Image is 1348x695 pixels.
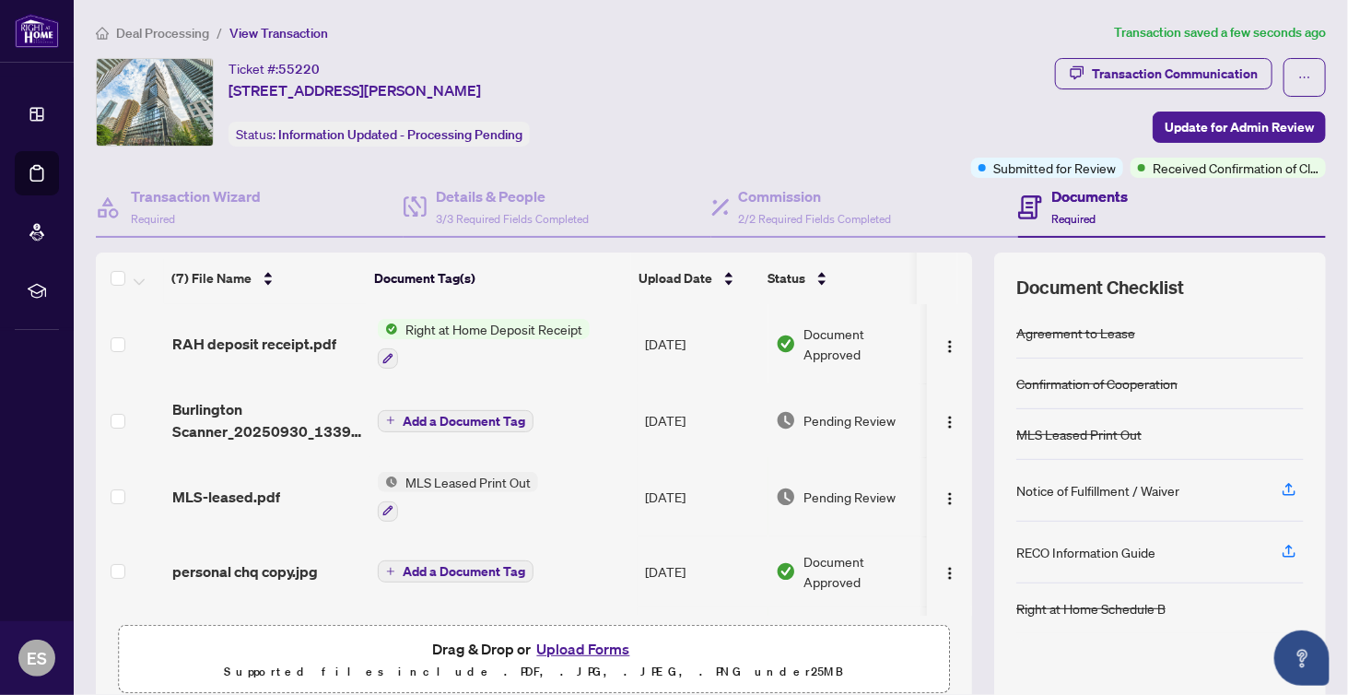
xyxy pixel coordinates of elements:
[943,339,957,354] img: Logo
[739,212,892,226] span: 2/2 Required Fields Completed
[116,25,209,41] span: Deal Processing
[229,79,481,101] span: [STREET_ADDRESS][PERSON_NAME]
[1114,22,1326,43] article: Transaction saved a few seconds ago
[1016,542,1155,562] div: RECO Information Guide
[638,536,768,607] td: [DATE]
[1051,212,1096,226] span: Required
[1016,323,1135,343] div: Agreement to Lease
[1051,185,1128,207] h4: Documents
[386,416,395,425] span: plus
[943,566,957,581] img: Logo
[1016,373,1178,394] div: Confirmation of Cooperation
[935,406,965,435] button: Logo
[131,212,175,226] span: Required
[1055,58,1272,89] button: Transaction Communication
[398,319,590,339] span: Right at Home Deposit Receipt
[638,304,768,383] td: [DATE]
[935,329,965,359] button: Logo
[172,486,280,508] span: MLS-leased.pdf
[776,487,796,507] img: Document Status
[1153,158,1319,178] span: Received Confirmation of Closing
[172,333,336,355] span: RAH deposit receipt.pdf
[278,61,320,77] span: 55220
[803,324,920,364] span: Document Approved
[1016,275,1184,300] span: Document Checklist
[164,253,367,304] th: (7) File Name
[532,637,636,661] button: Upload Forms
[119,626,949,694] span: Drag & Drop orUpload FormsSupported files include .PDF, .JPG, .JPEG, .PNG under25MB
[27,645,47,671] span: ES
[403,565,525,578] span: Add a Document Tag
[436,212,589,226] span: 3/3 Required Fields Completed
[403,415,525,428] span: Add a Document Tag
[1016,480,1179,501] div: Notice of Fulfillment / Waiver
[935,557,965,586] button: Logo
[378,472,538,522] button: Status IconMLS Leased Print Out
[96,27,109,40] span: home
[776,410,796,430] img: Document Status
[768,268,805,289] span: Status
[367,253,631,304] th: Document Tag(s)
[172,560,318,583] span: personal chq copy.jpg
[378,560,533,583] button: Add a Document Tag
[760,253,917,304] th: Status
[131,185,261,207] h4: Transaction Wizard
[378,410,533,432] button: Add a Document Tag
[935,482,965,512] button: Logo
[638,457,768,536] td: [DATE]
[1016,424,1142,444] div: MLS Leased Print Out
[803,487,896,507] span: Pending Review
[631,253,760,304] th: Upload Date
[378,560,533,583] button: Add a Document Tag
[739,185,892,207] h4: Commission
[130,661,938,683] p: Supported files include .PDF, .JPG, .JPEG, .PNG under 25 MB
[943,415,957,430] img: Logo
[229,25,328,41] span: View Transaction
[1016,598,1166,618] div: Right at Home Schedule B
[638,607,768,677] td: [DATE]
[278,126,522,143] span: Information Updated - Processing Pending
[993,158,1116,178] span: Submitted for Review
[1274,630,1330,686] button: Open asap
[943,491,957,506] img: Logo
[378,408,533,432] button: Add a Document Tag
[378,319,398,339] img: Status Icon
[15,14,59,48] img: logo
[171,268,252,289] span: (7) File Name
[776,561,796,582] img: Document Status
[1092,59,1258,88] div: Transaction Communication
[217,22,222,43] li: /
[803,410,896,430] span: Pending Review
[172,398,363,442] span: Burlington Scanner_20250930_133915.pdf
[639,268,712,289] span: Upload Date
[229,122,530,147] div: Status:
[378,319,590,369] button: Status IconRight at Home Deposit Receipt
[229,58,320,79] div: Ticket #:
[433,637,636,661] span: Drag & Drop or
[1165,112,1314,142] span: Update for Admin Review
[1298,71,1311,84] span: ellipsis
[398,472,538,492] span: MLS Leased Print Out
[1153,112,1326,143] button: Update for Admin Review
[776,334,796,354] img: Document Status
[386,567,395,576] span: plus
[97,59,213,146] img: IMG-C12395883_1.jpg
[803,551,920,592] span: Document Approved
[436,185,589,207] h4: Details & People
[638,383,768,457] td: [DATE]
[378,472,398,492] img: Status Icon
